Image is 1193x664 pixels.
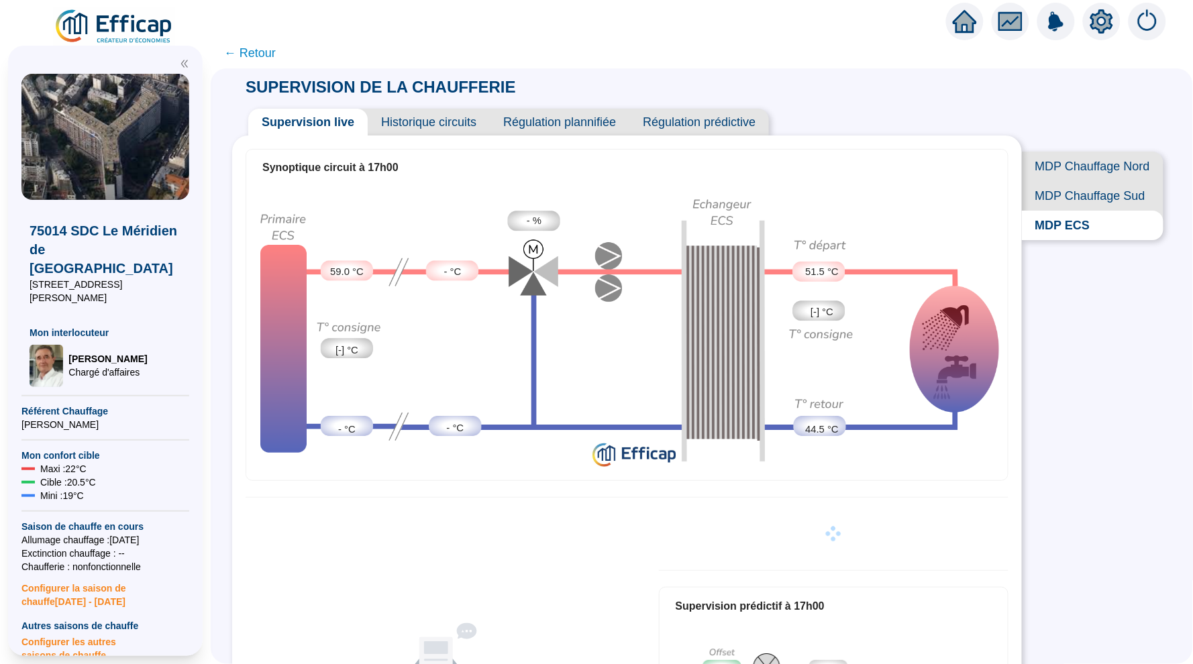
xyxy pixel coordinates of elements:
[335,343,358,357] span: [-] °C
[54,8,175,46] img: efficap energie logo
[811,305,833,319] span: [-] °C
[248,109,368,135] span: Supervision live
[21,619,189,632] span: Autres saisons de chauffe
[1022,152,1163,181] span: MDP Chauffage Nord
[21,533,189,547] span: Allumage chauffage : [DATE]
[805,264,839,279] span: 51.5 °C
[1022,181,1163,211] span: MDP Chauffage Sud
[40,476,96,489] span: Cible : 20.5 °C
[805,422,839,437] span: 44.5 °C
[21,560,189,573] span: Chaufferie : non fonctionnelle
[1022,211,1163,240] span: MDP ECS
[21,404,189,418] span: Référent Chauffage
[224,44,276,62] span: ← Retour
[232,78,529,96] span: SUPERVISION DE LA CHAUFFERIE
[330,264,364,279] span: 59.0 °C
[998,9,1023,34] span: fund
[246,186,1008,476] img: ecs-supervision.4e789799f7049b378e9c.png
[246,186,1008,476] div: Synoptique
[444,264,462,279] span: - °C
[1037,3,1075,40] img: alerts
[68,366,147,379] span: Chargé d'affaires
[21,449,189,462] span: Mon confort cible
[490,109,629,135] span: Régulation plannifiée
[68,352,147,366] span: [PERSON_NAME]
[527,213,541,228] span: - %
[180,59,189,68] span: double-left
[368,109,490,135] span: Historique circuits
[40,489,84,502] span: Mini : 19 °C
[629,109,769,135] span: Régulation prédictive
[30,345,63,388] img: Chargé d'affaires
[447,421,464,435] span: - °C
[338,422,356,437] span: - °C
[21,418,189,431] span: [PERSON_NAME]
[30,326,181,339] span: Mon interlocuteur
[21,547,189,560] span: Exctinction chauffage : --
[21,573,189,608] span: Configurer la saison de chauffe [DATE] - [DATE]
[953,9,977,34] span: home
[21,632,189,662] span: Configurer les autres saisons de chauffe
[676,598,992,614] div: Supervision prédictif à 17h00
[40,462,87,476] span: Maxi : 22 °C
[21,520,189,533] span: Saison de chauffe en cours
[1090,9,1114,34] span: setting
[262,160,992,176] div: Synoptique circuit à 17h00
[30,278,181,305] span: [STREET_ADDRESS][PERSON_NAME]
[30,221,181,278] span: 75014 SDC Le Méridien de [GEOGRAPHIC_DATA]
[1129,3,1166,40] img: alerts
